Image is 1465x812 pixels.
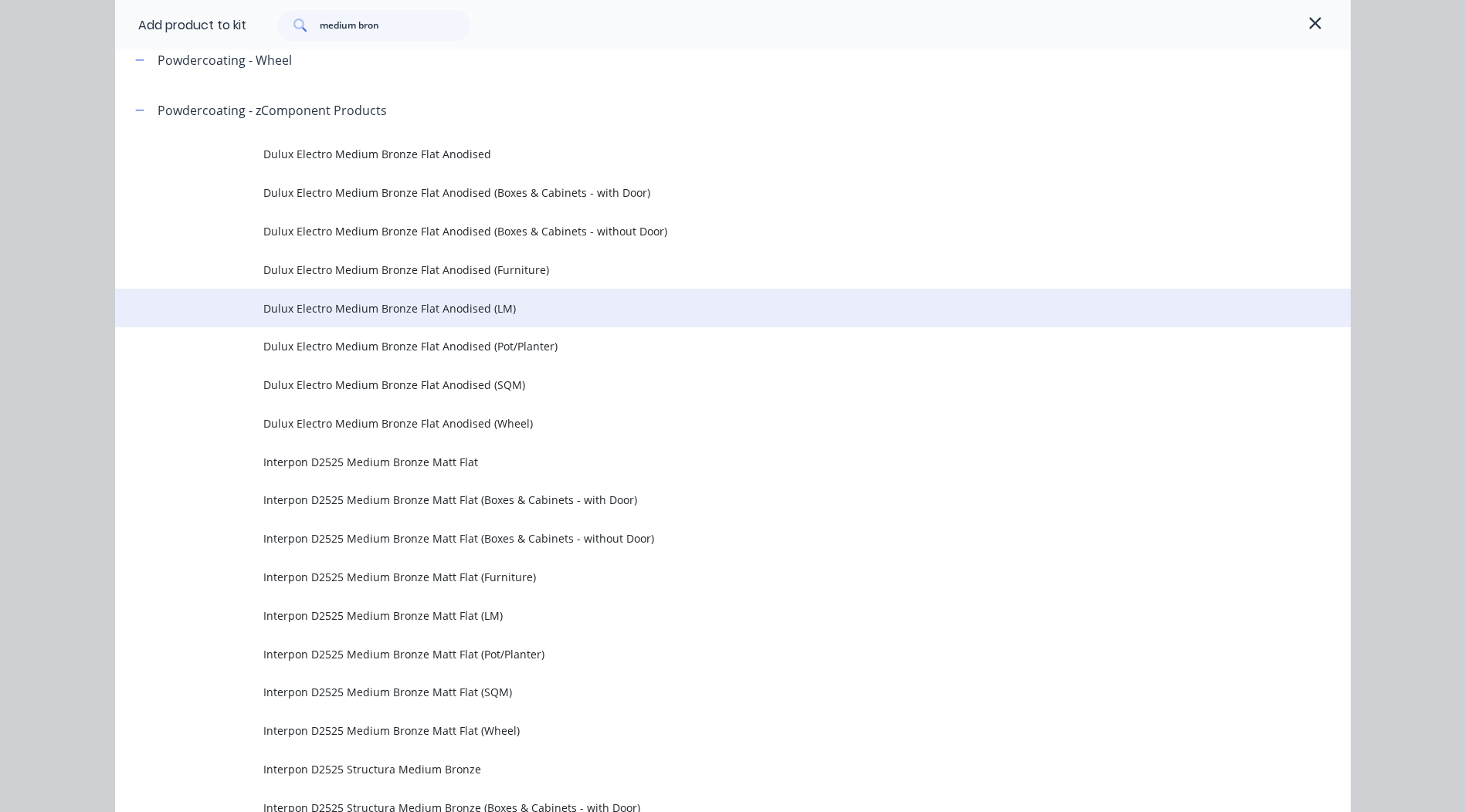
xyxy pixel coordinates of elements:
span: Interpon D2525 Medium Bronze Matt Flat (Wheel) [263,722,1133,739]
div: Add product to kit [138,16,246,35]
input: Search... [320,10,470,41]
span: Interpon D2525 Medium Bronze Matt Flat [263,454,1133,470]
span: Interpon D2525 Medium Bronze Matt Flat (LM) [263,607,1133,624]
span: Dulux Electro Medium Bronze Flat Anodised (Wheel) [263,415,1133,431]
span: Interpon D2525 Medium Bronze Matt Flat (Boxes & Cabinets - with Door) [263,492,1133,508]
span: Dulux Electro Medium Bronze Flat Anodised (SQM) [263,377,1133,393]
span: Interpon D2525 Medium Bronze Matt Flat (Furniture) [263,569,1133,585]
span: Dulux Electro Medium Bronze Flat Anodised (Boxes & Cabinets - without Door) [263,223,1133,239]
div: Powdercoating - zComponent Products [158,101,387,120]
span: Dulux Electro Medium Bronze Flat Anodised (Furniture) [263,262,1133,278]
span: Interpon D2525 Structura Medium Bronze [263,761,1133,777]
div: Powdercoating - Wheel [158,51,292,69]
span: Dulux Electro Medium Bronze Flat Anodised [263,146,1133,162]
span: Dulux Electro Medium Bronze Flat Anodised (LM) [263,300,1133,316]
span: Interpon D2525 Medium Bronze Matt Flat (Boxes & Cabinets - without Door) [263,530,1133,546]
span: Interpon D2525 Medium Bronze Matt Flat (SQM) [263,684,1133,700]
span: Dulux Electro Medium Bronze Flat Anodised (Boxes & Cabinets - with Door) [263,184,1133,201]
span: Interpon D2525 Medium Bronze Matt Flat (Pot/Planter) [263,646,1133,662]
span: Dulux Electro Medium Bronze Flat Anodised (Pot/Planter) [263,338,1133,354]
